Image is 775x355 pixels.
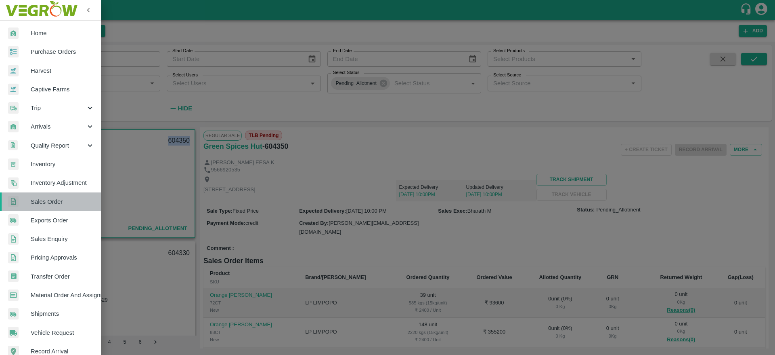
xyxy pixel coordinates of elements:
[8,102,19,114] img: delivery
[8,140,18,150] img: qualityReport
[8,270,19,282] img: whTransfer
[31,197,94,206] span: Sales Order
[31,160,94,169] span: Inventory
[8,252,19,264] img: sales
[31,66,94,75] span: Harvest
[8,177,19,189] img: inventory
[8,65,19,77] img: harvest
[8,83,19,95] img: harvest
[31,216,94,225] span: Exports Order
[8,214,19,226] img: shipments
[31,253,94,262] span: Pricing Approvals
[8,121,19,133] img: whArrival
[8,308,19,320] img: shipments
[31,328,94,337] span: Vehicle Request
[8,327,19,338] img: vehicle
[31,178,94,187] span: Inventory Adjustment
[31,235,94,243] span: Sales Enquiry
[31,141,86,150] span: Quality Report
[8,233,19,245] img: sales
[31,122,86,131] span: Arrivals
[31,291,94,300] span: Material Order And Assignment
[8,289,19,301] img: centralMaterial
[31,29,94,38] span: Home
[8,196,19,207] img: sales
[8,27,19,39] img: whArrival
[8,46,19,58] img: reciept
[31,47,94,56] span: Purchase Orders
[31,85,94,94] span: Captive Farms
[31,104,86,112] span: Trip
[31,272,94,281] span: Transfer Order
[8,158,19,170] img: whInventory
[31,309,94,318] span: Shipments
